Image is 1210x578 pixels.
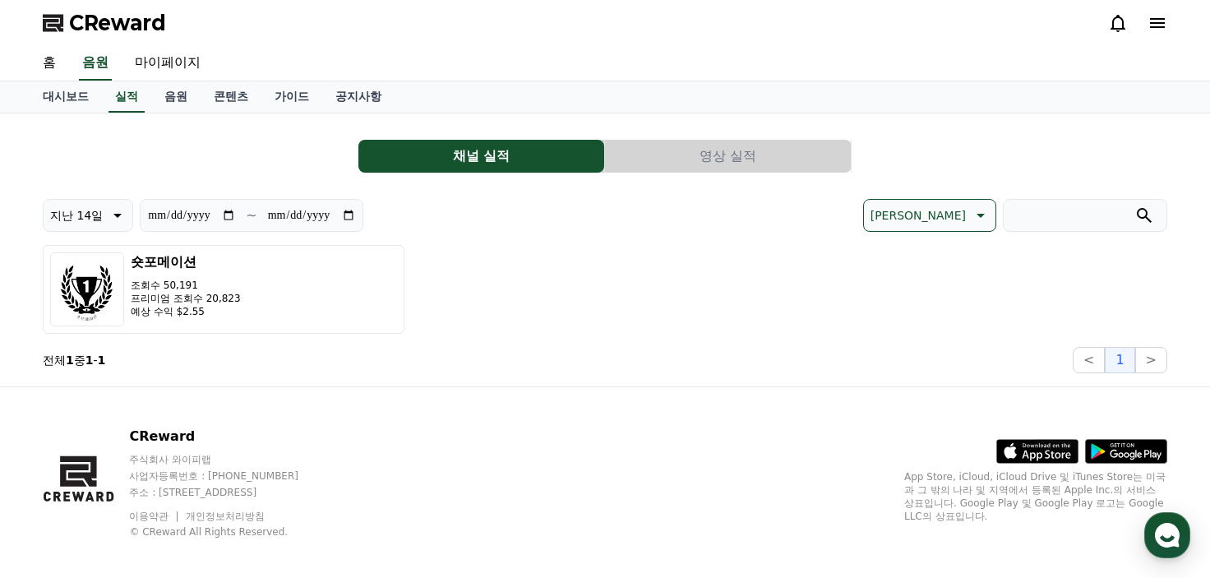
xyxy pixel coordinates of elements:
[151,81,201,113] a: 음원
[131,279,241,292] p: 조회수 50,191
[871,204,966,227] p: [PERSON_NAME]
[79,46,112,81] a: 음원
[246,206,256,225] p: ~
[129,511,181,522] a: 이용약관
[129,486,330,499] p: 주소 : [STREET_ADDRESS]
[358,140,605,173] a: 채널 실적
[261,81,322,113] a: 가이드
[98,354,106,367] strong: 1
[69,10,166,36] span: CReward
[863,199,996,232] button: [PERSON_NAME]
[129,525,330,539] p: © CReward All Rights Reserved.
[131,252,241,272] h3: 숏포메이션
[129,427,330,446] p: CReward
[50,204,103,227] p: 지난 14일
[1105,347,1134,373] button: 1
[43,10,166,36] a: CReward
[1073,347,1105,373] button: <
[85,354,94,367] strong: 1
[30,46,69,81] a: 홈
[201,81,261,113] a: 콘텐츠
[129,453,330,466] p: 주식회사 와이피랩
[122,46,214,81] a: 마이페이지
[1135,347,1167,373] button: >
[43,352,105,368] p: 전체 중 -
[66,354,74,367] strong: 1
[30,81,102,113] a: 대시보드
[322,81,395,113] a: 공지사항
[43,199,133,232] button: 지난 14일
[129,469,330,483] p: 사업자등록번호 : [PHONE_NUMBER]
[50,252,124,326] img: 숏포메이션
[131,305,241,318] p: 예상 수익 $2.55
[43,245,404,334] button: 숏포메이션 조회수 50,191 프리미엄 조회수 20,823 예상 수익 $2.55
[605,140,852,173] a: 영상 실적
[109,81,145,113] a: 실적
[186,511,265,522] a: 개인정보처리방침
[358,140,604,173] button: 채널 실적
[904,470,1167,523] p: App Store, iCloud, iCloud Drive 및 iTunes Store는 미국과 그 밖의 나라 및 지역에서 등록된 Apple Inc.의 서비스 상표입니다. Goo...
[605,140,851,173] button: 영상 실적
[131,292,241,305] p: 프리미엄 조회수 20,823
